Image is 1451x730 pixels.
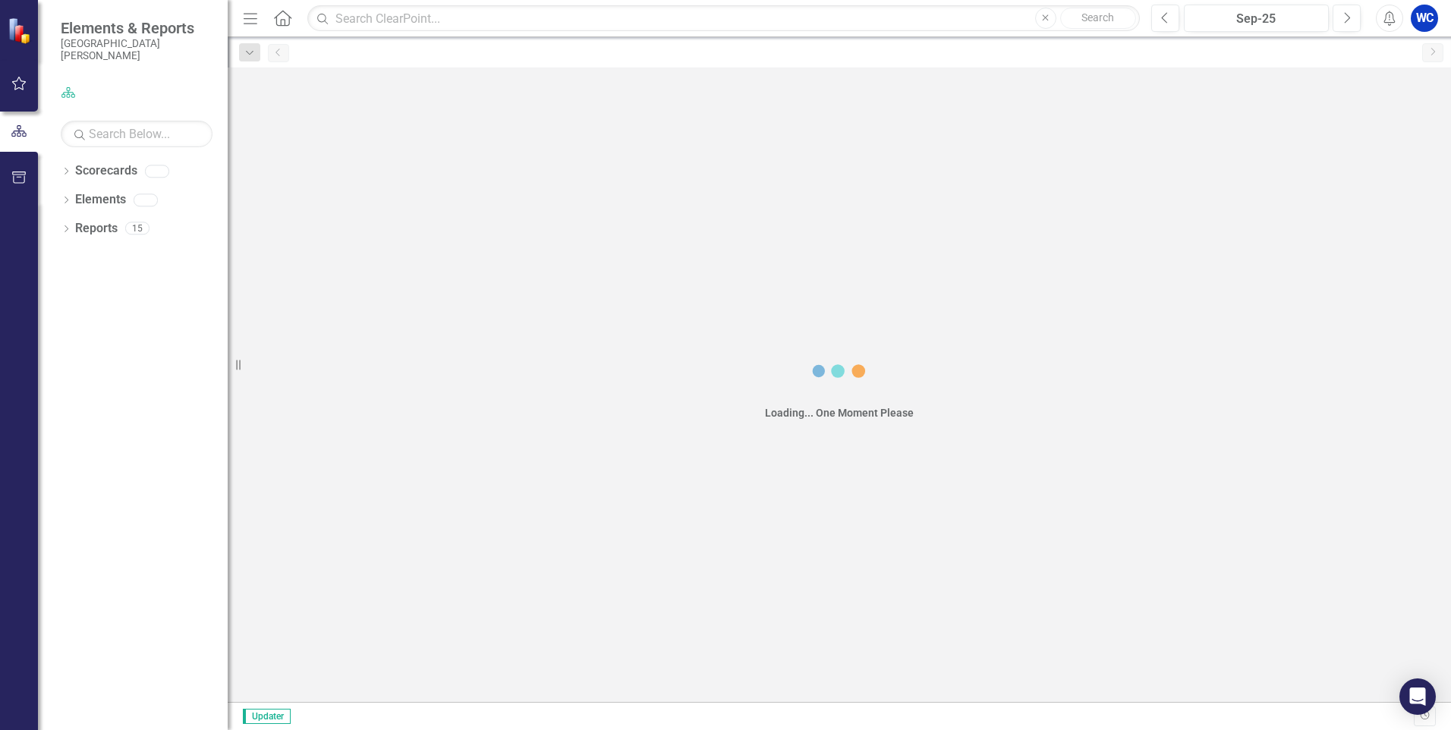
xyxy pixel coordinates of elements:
div: Loading... One Moment Please [765,405,914,420]
img: ClearPoint Strategy [8,17,34,44]
div: Sep-25 [1189,10,1324,28]
div: 15 [125,222,150,235]
a: Scorecards [75,162,137,180]
div: Open Intercom Messenger [1399,678,1436,715]
button: Sep-25 [1184,5,1329,32]
a: Elements [75,191,126,209]
span: Updater [243,709,291,724]
span: Search [1081,11,1114,24]
button: Search [1060,8,1136,29]
button: WC [1411,5,1438,32]
input: Search ClearPoint... [307,5,1140,32]
span: Elements & Reports [61,19,212,37]
small: [GEOGRAPHIC_DATA][PERSON_NAME] [61,37,212,62]
a: Reports [75,220,118,238]
input: Search Below... [61,121,212,147]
